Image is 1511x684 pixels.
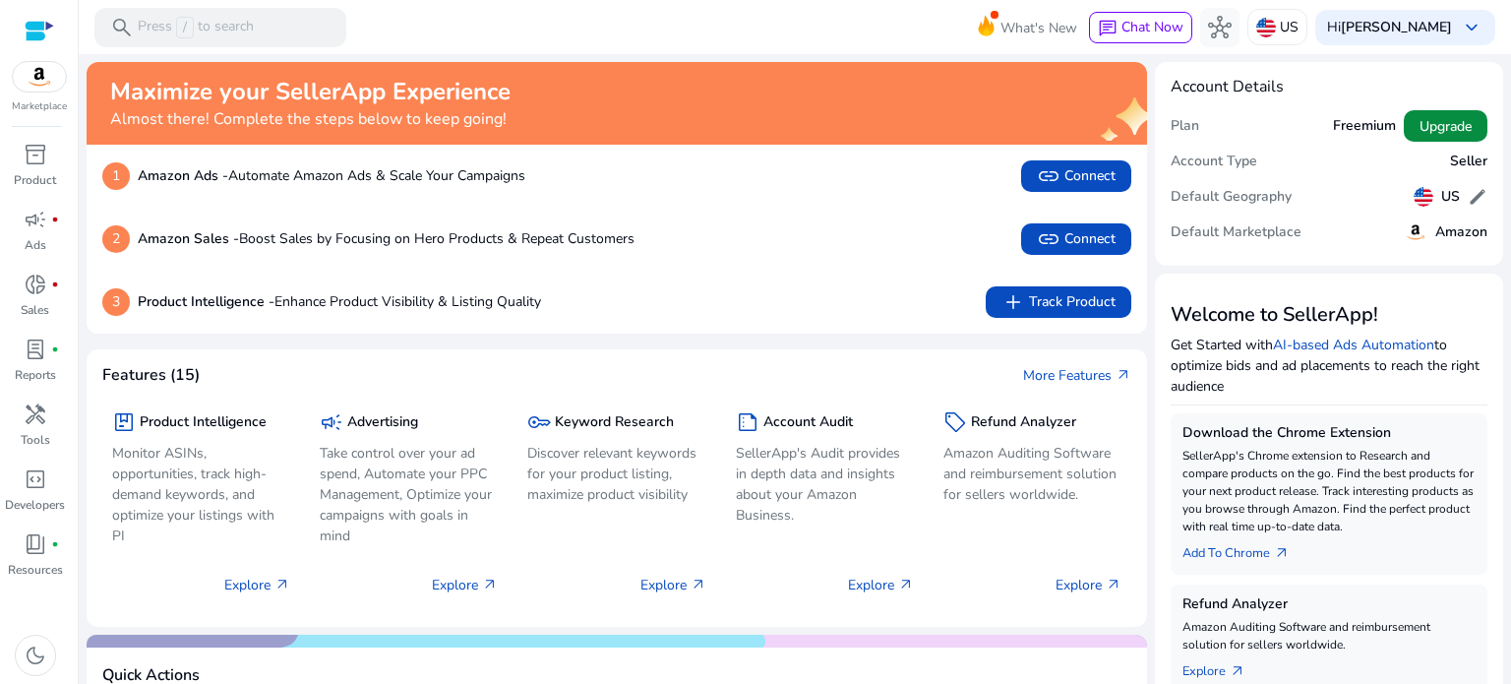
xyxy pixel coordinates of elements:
h5: Account Audit [763,414,853,431]
span: link [1037,164,1060,188]
p: Explore [848,575,914,595]
span: link [1037,227,1060,251]
span: add [1001,290,1025,314]
p: Press to search [138,17,254,38]
span: arrow_outward [1116,367,1131,383]
h4: Account Details [1171,78,1284,96]
span: / [176,17,194,38]
img: amazon.svg [13,62,66,92]
span: Chat Now [1121,18,1183,36]
span: chat [1098,19,1118,38]
span: lab_profile [24,338,47,361]
h5: US [1441,189,1460,206]
span: fiber_manual_record [51,216,59,223]
img: amazon.svg [1404,220,1427,244]
p: 1 [102,162,130,190]
span: fiber_manual_record [51,540,59,548]
span: fiber_manual_record [51,345,59,353]
p: Developers [5,496,65,514]
span: arrow_outward [898,577,914,592]
h2: Maximize your SellerApp Experience [110,78,511,106]
span: arrow_outward [1230,663,1245,679]
p: Get Started with to optimize bids and ad placements to reach the right audience [1171,335,1487,397]
p: Automate Amazon Ads & Scale Your Campaigns [138,165,525,186]
p: 3 [102,288,130,316]
p: Ads [25,236,46,254]
p: Product [14,171,56,189]
p: Explore [224,575,290,595]
span: Upgrade [1420,116,1472,137]
span: hub [1208,16,1232,39]
span: campaign [24,208,47,231]
p: Explore [432,575,498,595]
h5: Plan [1171,118,1199,135]
span: package [112,410,136,434]
h4: Features (15) [102,366,200,385]
h5: Seller [1450,154,1487,170]
b: [PERSON_NAME] [1341,18,1452,36]
span: What's New [1000,11,1077,45]
p: 2 [102,225,130,253]
p: Resources [8,561,63,579]
h5: Freemium [1333,118,1396,135]
img: us.svg [1414,187,1433,207]
h5: Default Marketplace [1171,224,1301,241]
span: fiber_manual_record [51,280,59,288]
h5: Amazon [1435,224,1487,241]
span: campaign [320,410,343,434]
span: Connect [1037,164,1116,188]
p: Sales [21,301,49,319]
span: search [110,16,134,39]
p: Explore [640,575,706,595]
p: SellerApp's Chrome extension to Research and compare products on the go. Find the best products f... [1182,447,1476,535]
p: US [1280,10,1299,44]
span: arrow_outward [1106,577,1121,592]
span: key [527,410,551,434]
button: linkConnect [1021,223,1131,255]
span: arrow_outward [482,577,498,592]
h5: Refund Analyzer [971,414,1076,431]
span: code_blocks [24,467,47,491]
p: Amazon Auditing Software and reimbursement solution for sellers worldwide. [943,443,1121,505]
span: arrow_outward [1274,545,1290,561]
b: Amazon Sales - [138,229,239,248]
img: us.svg [1256,18,1276,37]
span: Track Product [1001,290,1116,314]
button: addTrack Product [986,286,1131,318]
button: Upgrade [1404,110,1487,142]
span: arrow_outward [691,577,706,592]
span: book_4 [24,532,47,556]
p: Tools [21,431,50,449]
h5: Account Type [1171,154,1257,170]
p: Enhance Product Visibility & Listing Quality [138,291,541,312]
h5: Download the Chrome Extension [1182,425,1476,442]
span: edit [1468,187,1487,207]
span: dark_mode [24,644,47,667]
p: Reports [15,366,56,384]
b: Product Intelligence - [138,292,274,311]
p: Discover relevant keywords for your product listing, maximize product visibility [527,443,705,505]
h5: Advertising [347,414,418,431]
p: Boost Sales by Focusing on Hero Products & Repeat Customers [138,228,635,249]
p: Explore [1056,575,1121,595]
p: SellerApp's Audit provides in depth data and insights about your Amazon Business. [736,443,914,526]
h4: Almost there! Complete the steps below to keep going! [110,110,511,129]
p: Amazon Auditing Software and reimbursement solution for sellers worldwide. [1182,618,1476,653]
p: Hi [1327,21,1452,34]
p: Marketplace [12,99,67,114]
button: linkConnect [1021,160,1131,192]
a: Add To Chrome [1182,535,1305,563]
button: chatChat Now [1089,12,1192,43]
button: hub [1200,8,1239,47]
span: summarize [736,410,759,434]
span: inventory_2 [24,143,47,166]
h3: Welcome to SellerApp! [1171,303,1487,327]
a: Explorearrow_outward [1182,653,1261,681]
h5: Refund Analyzer [1182,596,1476,613]
span: handyman [24,403,47,426]
h5: Product Intelligence [140,414,267,431]
span: sell [943,410,967,434]
h5: Keyword Research [555,414,674,431]
h5: Default Geography [1171,189,1292,206]
span: arrow_outward [274,577,290,592]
